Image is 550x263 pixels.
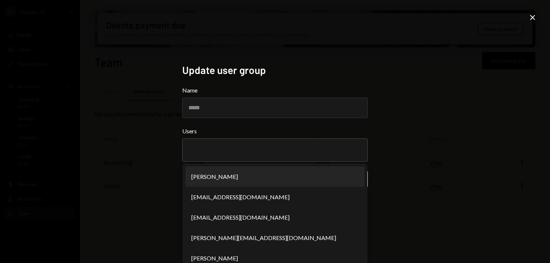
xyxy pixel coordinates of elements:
li: [EMAIL_ADDRESS][DOMAIN_NAME] [186,207,364,228]
li: [PERSON_NAME] [186,166,364,187]
li: [EMAIL_ADDRESS][DOMAIN_NAME] [186,187,364,207]
li: [PERSON_NAME][EMAIL_ADDRESS][DOMAIN_NAME] [186,228,364,248]
label: Users [182,127,368,136]
h2: Update user group [182,63,368,77]
label: Name [182,86,368,95]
